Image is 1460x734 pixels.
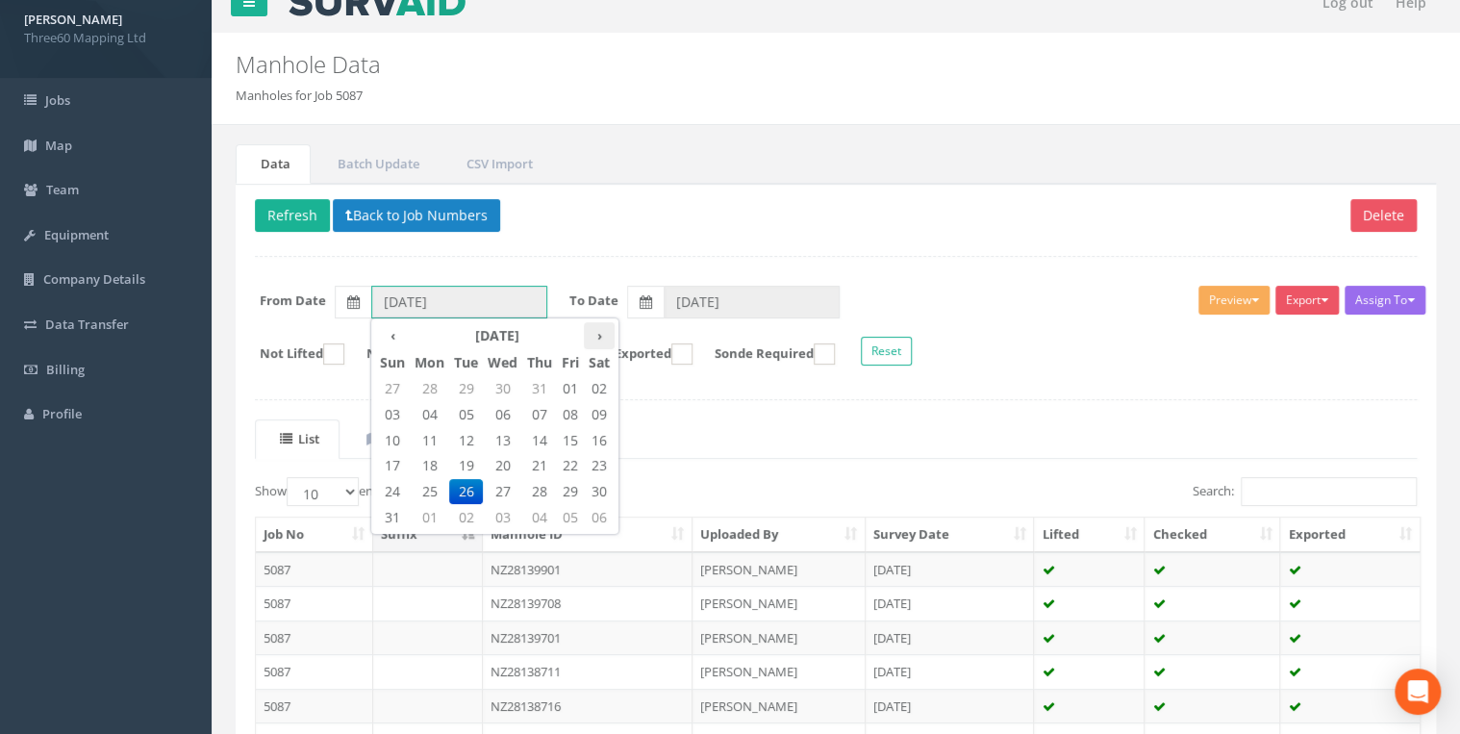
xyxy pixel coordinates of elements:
span: 14 [522,428,557,453]
span: Three60 Mapping Ltd [24,29,188,47]
span: 20 [483,453,522,478]
span: 28 [522,479,557,504]
td: [DATE] [866,586,1035,620]
span: 03 [483,505,522,530]
label: To Date [569,291,618,310]
td: [DATE] [866,620,1035,655]
th: Fri [557,349,584,376]
td: [PERSON_NAME] [692,689,866,723]
a: Map [341,419,432,459]
span: 22 [557,453,584,478]
span: 04 [410,402,449,427]
span: 04 [522,505,557,530]
h2: Manhole Data [236,52,1231,77]
button: Export [1275,286,1339,315]
span: 02 [449,505,483,530]
div: Open Intercom Messenger [1395,669,1441,715]
strong: [PERSON_NAME] [24,11,122,28]
span: 01 [557,376,584,401]
span: 01 [410,505,449,530]
span: 06 [584,505,615,530]
span: 30 [483,376,522,401]
span: Team [46,181,79,198]
span: 15 [557,428,584,453]
span: Data Transfer [45,316,129,333]
span: Map [45,137,72,154]
td: 5087 [256,552,373,587]
span: 25 [410,479,449,504]
td: [DATE] [866,689,1035,723]
label: Sonde Required [695,343,835,365]
th: Checked: activate to sort column ascending [1145,518,1280,552]
span: 05 [557,505,584,530]
td: [PERSON_NAME] [692,552,866,587]
span: 30 [584,479,615,504]
span: 02 [584,376,615,401]
span: 27 [375,376,410,401]
th: Job No: activate to sort column ascending [256,518,373,552]
span: 12 [449,428,483,453]
th: Manhole ID: activate to sort column ascending [483,518,692,552]
span: 28 [410,376,449,401]
td: 5087 [256,586,373,620]
a: Batch Update [313,144,440,184]
td: [PERSON_NAME] [692,654,866,689]
td: [DATE] [866,552,1035,587]
uib-tab-heading: Map [366,430,412,447]
button: Preview [1198,286,1270,315]
span: 23 [584,453,615,478]
span: 29 [557,479,584,504]
a: [PERSON_NAME] Three60 Mapping Ltd [24,6,188,46]
input: To Date [664,286,840,318]
button: Delete [1350,199,1417,232]
label: Search: [1193,477,1417,506]
th: › [584,322,615,349]
input: From Date [371,286,547,318]
a: CSV Import [441,144,553,184]
a: List [255,419,340,459]
a: Data [236,144,311,184]
label: Not Lifted [240,343,344,365]
span: 09 [584,402,615,427]
td: [DATE] [866,654,1035,689]
th: Exported: activate to sort column ascending [1280,518,1420,552]
span: 31 [375,505,410,530]
td: NZ28139701 [483,620,692,655]
th: Lifted: activate to sort column ascending [1034,518,1145,552]
label: Show entries [255,477,398,506]
span: Company Details [43,270,145,288]
td: NZ28138716 [483,689,692,723]
span: 16 [584,428,615,453]
th: Survey Date: activate to sort column ascending [866,518,1035,552]
td: NZ28138711 [483,654,692,689]
span: 07 [522,402,557,427]
span: 21 [522,453,557,478]
button: Refresh [255,199,330,232]
button: Assign To [1345,286,1425,315]
td: 5087 [256,654,373,689]
label: From Date [260,291,326,310]
span: Equipment [44,226,109,243]
label: Not Checked [347,343,468,365]
th: Sun [375,349,410,376]
uib-tab-heading: List [280,430,319,447]
td: 5087 [256,620,373,655]
span: 27 [483,479,522,504]
th: Sat [584,349,615,376]
th: Tue [449,349,483,376]
button: Back to Job Numbers [333,199,500,232]
th: Uploaded By: activate to sort column ascending [692,518,866,552]
td: [PERSON_NAME] [692,620,866,655]
span: Profile [42,405,82,422]
span: 17 [375,453,410,478]
th: Suffix: activate to sort column descending [373,518,483,552]
span: 10 [375,428,410,453]
span: 31 [522,376,557,401]
span: 08 [557,402,584,427]
span: 05 [449,402,483,427]
span: 18 [410,453,449,478]
span: 11 [410,428,449,453]
span: 29 [449,376,483,401]
label: Not Exported [568,343,692,365]
td: NZ28139901 [483,552,692,587]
